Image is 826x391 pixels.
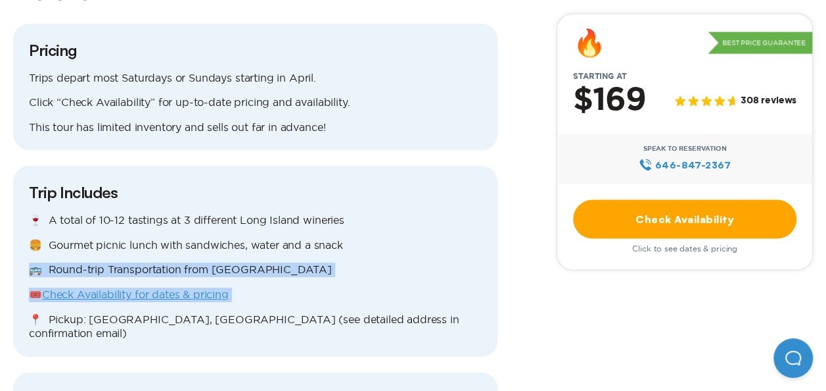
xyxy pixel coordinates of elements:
[29,95,482,110] p: Click “Check Availability” for up-to-date pricing and availability.
[29,313,482,341] p: 📍 Pickup: [GEOGRAPHIC_DATA], [GEOGRAPHIC_DATA] (see detailed address in confirmation email)
[29,71,482,86] p: Trips depart most Saturdays or Sundays starting in April.
[573,84,646,118] h2: $169
[741,96,796,107] span: 308 reviews
[42,288,229,300] a: Check Availability for dates & pricing
[29,213,482,228] p: 🍷 A total of 10-12 tastings at 3 different Long Island wineries
[29,263,482,277] p: 🚌 Round-trip Transportation from [GEOGRAPHIC_DATA]
[643,144,727,152] span: Speak to Reservation
[29,238,482,253] p: 🍔 Gourmet picnic lunch with sandwiches, water and a snack
[708,32,812,54] p: Best Price Guarantee
[29,288,482,302] p: 🎟️
[573,199,796,238] a: Check Availability
[557,72,642,81] span: Starting at
[29,120,482,135] p: This tour has limited inventory and sells out far in advance!
[655,157,731,172] span: 646‍-847‍-2367
[29,39,482,61] h3: Pricing
[29,182,482,203] h3: Trip Includes
[632,244,737,253] span: Click to see dates & pricing
[639,157,730,172] a: 646‍-847‍-2367
[573,30,606,56] div: 🔥
[773,338,813,378] iframe: Help Scout Beacon - Open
